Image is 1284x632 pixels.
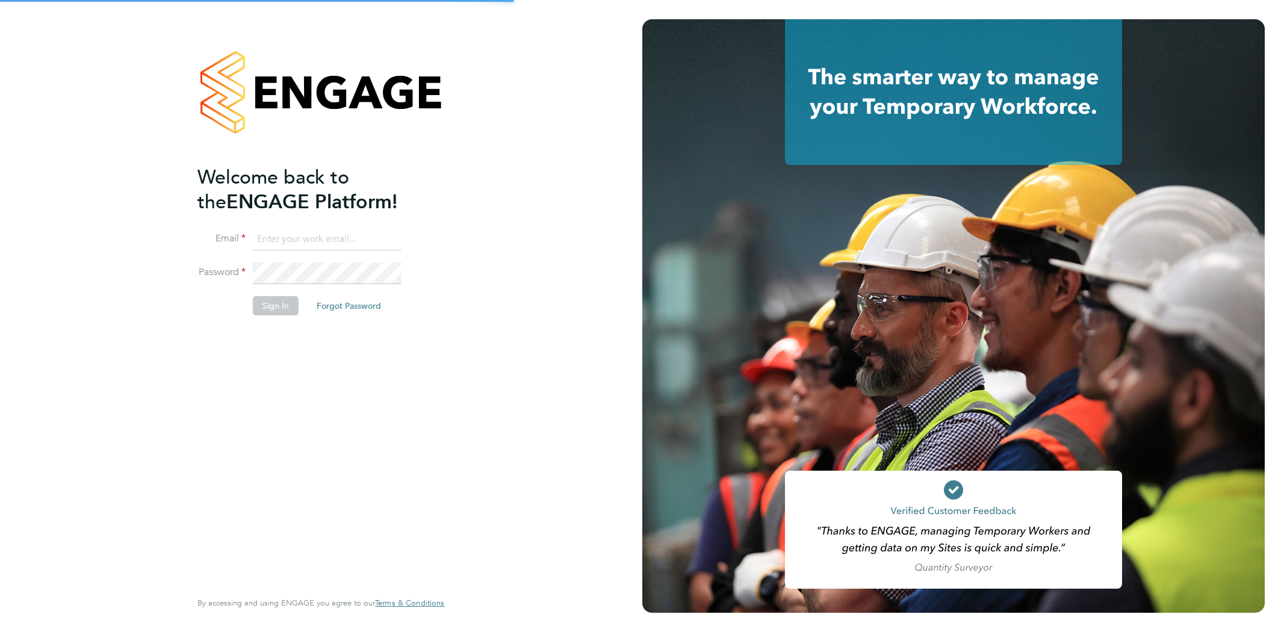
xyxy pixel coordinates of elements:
[253,296,299,315] button: Sign In
[197,266,246,279] label: Password
[197,165,432,214] h2: ENGAGE Platform!
[197,232,246,245] label: Email
[197,166,349,214] span: Welcome back to the
[375,598,444,608] a: Terms & Conditions
[307,296,391,315] button: Forgot Password
[197,598,444,608] span: By accessing and using ENGAGE you agree to our
[253,229,402,250] input: Enter your work email...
